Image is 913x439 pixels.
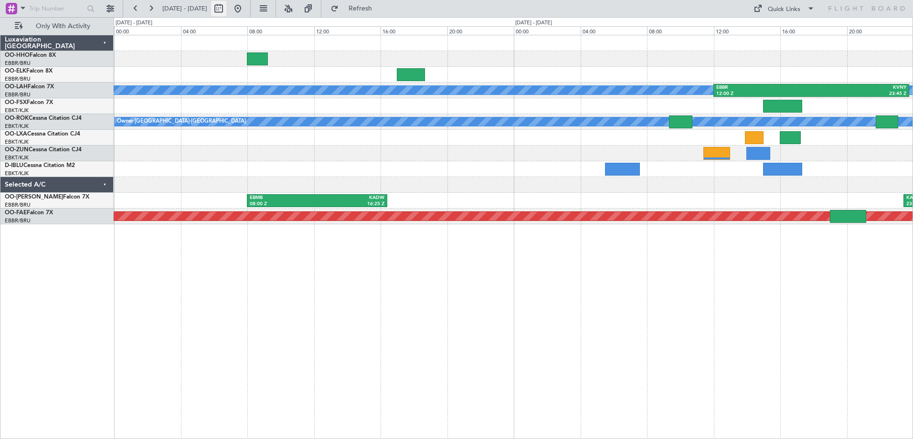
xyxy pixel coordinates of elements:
[117,115,246,129] div: Owner [GEOGRAPHIC_DATA]-[GEOGRAPHIC_DATA]
[5,201,31,209] a: EBBR/BRU
[5,60,31,67] a: EBBR/BRU
[317,195,384,201] div: KADW
[5,194,63,200] span: OO-[PERSON_NAME]
[162,4,207,13] span: [DATE] - [DATE]
[581,26,648,35] div: 04:00
[5,75,31,83] a: EBBR/BRU
[5,217,31,224] a: EBBR/BRU
[326,1,383,16] button: Refresh
[5,147,82,153] a: OO-ZUNCessna Citation CJ4
[5,170,29,177] a: EBKT/KJK
[5,210,53,216] a: OO-FAEFalcon 7X
[768,5,800,14] div: Quick Links
[5,84,28,90] span: OO-LAH
[5,163,23,168] span: D-IBLU
[5,84,54,90] a: OO-LAHFalcon 7X
[5,100,27,105] span: OO-FSX
[5,123,29,130] a: EBKT/KJK
[714,26,781,35] div: 12:00
[5,154,29,161] a: EBKT/KJK
[5,131,27,137] span: OO-LXA
[5,194,89,200] a: OO-[PERSON_NAME]Falcon 7X
[5,107,29,114] a: EBKT/KJK
[5,68,53,74] a: OO-ELKFalcon 8X
[716,84,811,91] div: EBBR
[811,91,906,97] div: 23:45 Z
[116,19,152,27] div: [DATE] - [DATE]
[647,26,714,35] div: 08:00
[5,91,31,98] a: EBBR/BRU
[447,26,514,35] div: 20:00
[314,26,381,35] div: 12:00
[247,26,314,35] div: 08:00
[5,147,29,153] span: OO-ZUN
[749,1,819,16] button: Quick Links
[5,68,26,74] span: OO-ELK
[11,19,104,34] button: Only With Activity
[514,26,581,35] div: 00:00
[5,163,75,168] a: D-IBLUCessna Citation M2
[114,26,181,35] div: 00:00
[317,201,384,208] div: 16:25 Z
[381,26,447,35] div: 16:00
[5,115,29,121] span: OO-ROK
[340,5,381,12] span: Refresh
[181,26,248,35] div: 04:00
[5,100,53,105] a: OO-FSXFalcon 7X
[716,91,811,97] div: 12:00 Z
[25,23,101,30] span: Only With Activity
[515,19,552,27] div: [DATE] - [DATE]
[5,131,80,137] a: OO-LXACessna Citation CJ4
[5,52,30,58] span: OO-HHO
[5,52,56,58] a: OO-HHOFalcon 8X
[780,26,847,35] div: 16:00
[811,84,906,91] div: KVNY
[29,1,84,16] input: Trip Number
[250,195,317,201] div: EBMB
[5,115,82,121] a: OO-ROKCessna Citation CJ4
[5,138,29,146] a: EBKT/KJK
[5,210,27,216] span: OO-FAE
[250,201,317,208] div: 08:00 Z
